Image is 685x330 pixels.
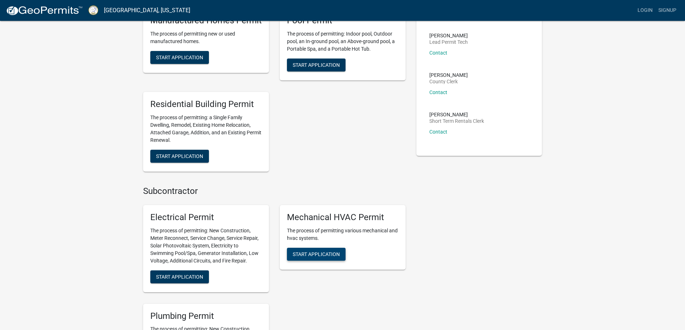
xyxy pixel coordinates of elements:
button: Start Application [287,248,346,261]
a: Login [635,4,656,17]
p: Lead Permit Tech [429,39,468,45]
p: The process of permitting: New Construction, Meter Reconnect, Service Change, Service Repair, Sol... [150,227,262,265]
p: The process of permitting various mechanical and hvac systems. [287,227,398,242]
h5: Pool Permit [287,15,398,26]
p: The process of permitting: Indoor pool, Outdoor pool, an In-ground pool, an Above-ground pool, a ... [287,30,398,53]
a: Contact [429,50,447,56]
p: County Clerk [429,79,468,84]
h5: Residential Building Permit [150,99,262,110]
button: Start Application [150,51,209,64]
span: Start Application [293,62,340,68]
span: Start Application [156,55,203,60]
p: Short Term Rentals Clerk [429,118,484,124]
a: Contact [429,89,447,95]
button: Start Application [287,59,346,71]
h5: Plumbing Permit [150,311,262,321]
a: [GEOGRAPHIC_DATA], [US_STATE] [104,4,190,17]
p: [PERSON_NAME] [429,112,484,117]
p: The process of permitting new or used manufactured homes. [150,30,262,45]
button: Start Application [150,270,209,283]
span: Start Application [156,274,203,279]
h5: Mechanical HVAC Permit [287,212,398,223]
p: [PERSON_NAME] [429,33,468,38]
p: The process of permitting: a Single Family Dwelling, Remodel, Existing Home Relocation, Attached ... [150,114,262,144]
a: Signup [656,4,679,17]
button: Start Application [150,150,209,163]
h5: Manufactured Homes Permit [150,15,262,26]
h5: Electrical Permit [150,212,262,223]
a: Contact [429,129,447,135]
span: Start Application [156,153,203,159]
h4: Subcontractor [143,186,406,196]
p: [PERSON_NAME] [429,73,468,78]
span: Start Application [293,251,340,257]
img: Putnam County, Georgia [88,5,98,15]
